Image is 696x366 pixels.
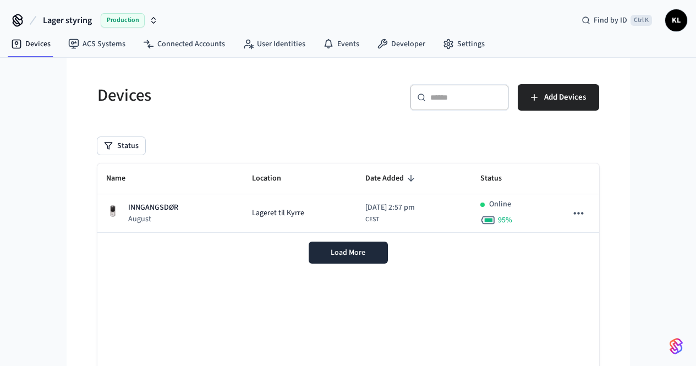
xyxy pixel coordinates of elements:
[97,137,145,155] button: Status
[101,13,145,28] span: Production
[573,10,661,30] div: Find by IDCtrl K
[518,84,599,111] button: Add Devices
[97,84,342,107] h5: Devices
[309,242,388,264] button: Load More
[59,34,134,54] a: ACS Systems
[365,202,415,225] div: Europe/Oslo
[666,10,686,30] span: KL
[489,199,511,210] p: Online
[544,90,586,105] span: Add Devices
[234,34,314,54] a: User Identities
[434,34,494,54] a: Settings
[128,214,178,225] p: August
[631,15,652,26] span: Ctrl K
[365,215,379,225] span: CEST
[97,163,599,233] table: sticky table
[106,170,140,187] span: Name
[670,337,683,355] img: SeamLogoGradient.69752ec5.svg
[498,215,512,226] span: 95 %
[365,202,415,214] span: [DATE] 2:57 pm
[480,170,516,187] span: Status
[331,247,365,258] span: Load More
[134,34,234,54] a: Connected Accounts
[106,205,119,218] img: Yale Assure Touchscreen Wifi Smart Lock, Satin Nickel, Front
[365,170,418,187] span: Date Added
[252,207,304,219] span: Lageret til Kyrre
[128,202,178,214] p: INNGANGSDØR
[2,34,59,54] a: Devices
[252,170,295,187] span: Location
[43,14,92,27] span: Lager styring
[665,9,687,31] button: KL
[314,34,368,54] a: Events
[594,15,627,26] span: Find by ID
[368,34,434,54] a: Developer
